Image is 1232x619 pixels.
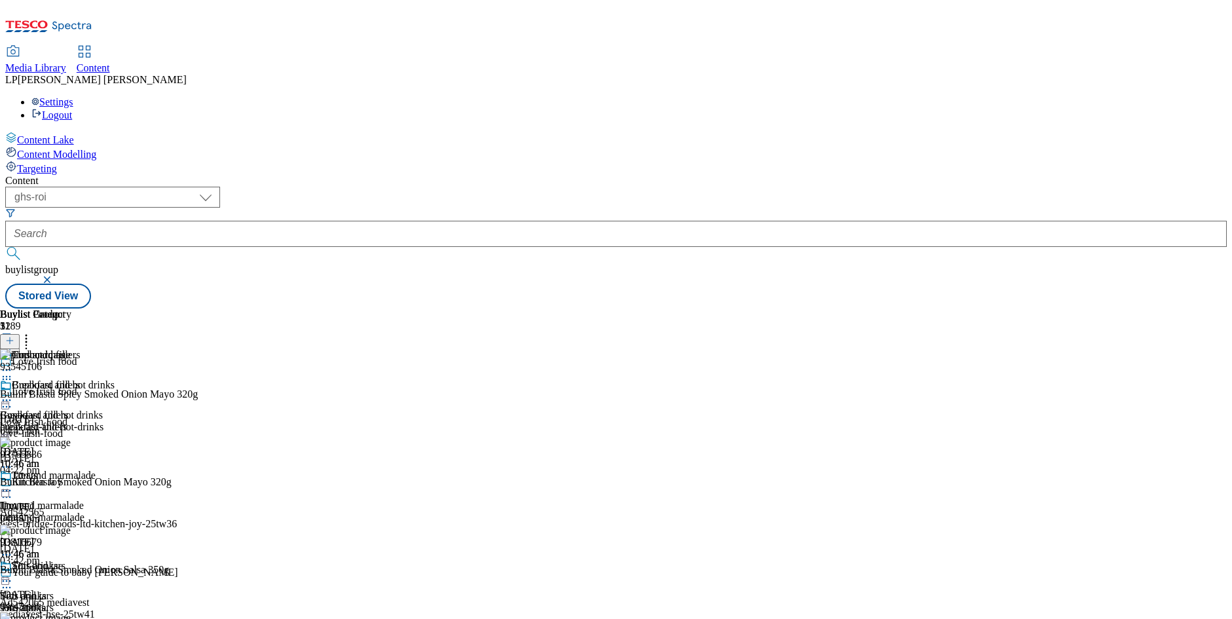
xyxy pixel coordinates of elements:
[5,132,1227,146] a: Content Lake
[5,221,1227,247] input: Search
[18,74,187,85] span: [PERSON_NAME] [PERSON_NAME]
[5,47,66,74] a: Media Library
[77,62,110,73] span: Content
[5,208,16,218] svg: Search Filters
[17,149,96,160] span: Content Modelling
[5,62,66,73] span: Media Library
[31,109,72,121] a: Logout
[5,264,58,275] span: buylistgroup
[31,96,73,107] a: Settings
[17,134,74,145] span: Content Lake
[17,163,57,174] span: Targeting
[77,47,110,74] a: Content
[5,160,1227,175] a: Targeting
[5,146,1227,160] a: Content Modelling
[5,284,91,309] button: Stored View
[5,74,18,85] span: LP
[5,175,1227,187] div: Content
